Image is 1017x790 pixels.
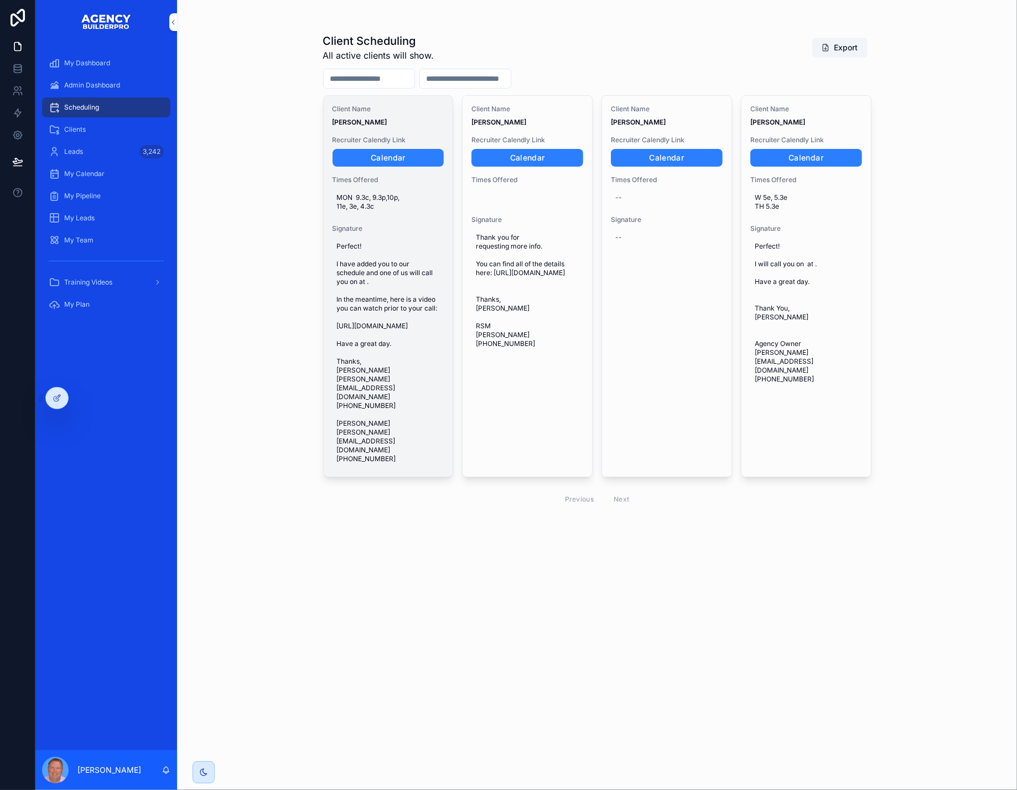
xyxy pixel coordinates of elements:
[611,215,723,224] span: Signature
[601,95,732,477] a: Client Name[PERSON_NAME]Recruiter Calendly LinkCalendarTimes Offered--Signature--
[333,105,444,113] span: Client Name
[611,136,723,144] span: Recruiter Calendly Link
[64,81,120,90] span: Admin Dashboard
[755,242,858,384] span: Perfect! I will call you on at . Have a great day. Thank You, [PERSON_NAME] Agency Owner [PERSON_...
[462,95,593,477] a: Client Name[PERSON_NAME]Recruiter Calendly LinkCalendarTimes OfferedSignatureThank you for reques...
[471,136,583,144] span: Recruiter Calendly Link
[333,136,444,144] span: Recruiter Calendly Link
[615,193,622,202] div: --
[64,169,105,178] span: My Calendar
[615,233,622,242] div: --
[750,224,862,233] span: Signature
[64,214,95,223] span: My Leads
[611,175,723,184] span: Times Offered
[323,95,454,477] a: Client Name[PERSON_NAME]Recruiter Calendly LinkCalendarTimes OfferedMON 9.3c, 9.3p,10p, 11e, 3e, ...
[42,53,170,73] a: My Dashboard
[471,118,526,126] strong: [PERSON_NAME]
[139,145,164,158] div: 3,242
[64,278,112,287] span: Training Videos
[64,103,99,112] span: Scheduling
[750,105,862,113] span: Client Name
[471,149,583,167] a: Calendar
[42,75,170,95] a: Admin Dashboard
[337,242,440,463] span: Perfect! I have added you to our schedule and one of us will call you on at . In the meantime, he...
[64,147,83,156] span: Leads
[42,186,170,206] a: My Pipeline
[750,149,862,167] a: Calendar
[611,105,723,113] span: Client Name
[471,105,583,113] span: Client Name
[35,44,177,331] div: scrollable content
[755,193,858,211] span: W 5e, 5.3e TH 5.3e
[333,224,444,233] span: Signature
[42,230,170,250] a: My Team
[611,149,723,167] a: Calendar
[812,38,867,58] button: Export
[42,142,170,162] a: Leads3,242
[42,164,170,184] a: My Calendar
[323,33,434,49] h1: Client Scheduling
[81,13,132,31] img: App logo
[64,300,90,309] span: My Plan
[64,125,86,134] span: Clients
[42,208,170,228] a: My Leads
[750,136,862,144] span: Recruiter Calendly Link
[42,272,170,292] a: Training Videos
[750,175,862,184] span: Times Offered
[42,295,170,314] a: My Plan
[611,118,666,126] strong: [PERSON_NAME]
[64,192,101,200] span: My Pipeline
[471,175,583,184] span: Times Offered
[42,120,170,140] a: Clients
[471,215,583,224] span: Signature
[77,765,141,776] p: [PERSON_NAME]
[333,118,387,126] strong: [PERSON_NAME]
[42,97,170,117] a: Scheduling
[476,233,579,348] span: Thank you for requesting more info. You can find all of the details here: [URL][DOMAIN_NAME] Than...
[337,193,440,211] span: MON 9.3c, 9.3p,10p, 11e, 3e, 4.3c
[323,49,434,62] span: All active clients will show.
[741,95,871,477] a: Client Name[PERSON_NAME]Recruiter Calendly LinkCalendarTimes OfferedW 5e, 5.3e TH 5.3eSignaturePe...
[333,149,444,167] a: Calendar
[64,59,110,68] span: My Dashboard
[64,236,94,245] span: My Team
[750,118,805,126] strong: [PERSON_NAME]
[333,175,444,184] span: Times Offered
